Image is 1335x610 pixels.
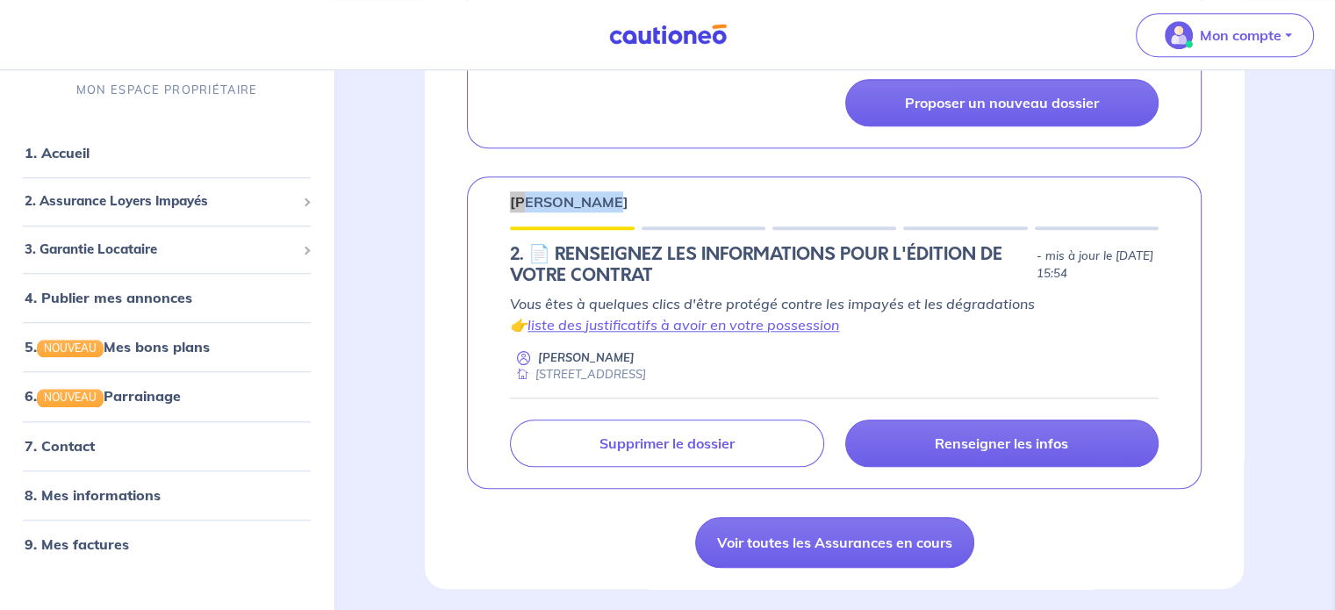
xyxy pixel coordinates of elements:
[510,244,1029,286] h5: 2. 📄 RENSEIGNEZ LES INFORMATIONS POUR L'ÉDITION DE VOTRE CONTRAT
[25,388,181,405] a: 6.NOUVEAUParrainage
[7,379,327,414] div: 6.NOUVEAUParrainage
[510,293,1159,335] p: Vous êtes à quelques clics d'être protégé contre les impayés et les dégradations 👉
[7,330,327,365] div: 5.NOUVEAUMes bons plans
[7,185,327,219] div: 2. Assurance Loyers Impayés
[510,420,823,467] a: Supprimer le dossier
[1136,13,1314,57] button: illu_account_valid_menu.svgMon compte
[538,349,635,366] p: [PERSON_NAME]
[510,366,646,383] div: [STREET_ADDRESS]
[25,339,210,356] a: 5.NOUVEAUMes bons plans
[1165,21,1193,49] img: illu_account_valid_menu.svg
[7,233,327,267] div: 3. Garantie Locataire
[1200,25,1281,46] p: Mon compte
[7,428,327,463] div: 7. Contact
[25,486,161,504] a: 8. Mes informations
[528,316,839,334] a: liste des justificatifs à avoir en votre possession
[510,244,1159,286] div: state: RENTER-PROFILE, Context: NEW,NO-CERTIFICATE,ALONE,LESSOR-DOCUMENTS
[25,290,192,307] a: 4. Publier mes annonces
[25,240,296,260] span: 3. Garantie Locataire
[25,145,90,162] a: 1. Accueil
[7,136,327,171] div: 1. Accueil
[845,79,1159,126] a: Proposer un nouveau dossier
[7,477,327,513] div: 8. Mes informations
[25,535,129,553] a: 9. Mes factures
[695,517,974,568] a: Voir toutes les Assurances en cours
[510,191,628,212] p: [PERSON_NAME]
[7,527,327,562] div: 9. Mes factures
[599,434,735,452] p: Supprimer le dossier
[845,420,1159,467] a: Renseigner les infos
[25,437,95,455] a: 7. Contact
[905,94,1099,111] p: Proposer un nouveau dossier
[7,281,327,316] div: 4. Publier mes annonces
[25,192,296,212] span: 2. Assurance Loyers Impayés
[935,434,1068,452] p: Renseigner les infos
[76,83,257,99] p: MON ESPACE PROPRIÉTAIRE
[1037,248,1159,283] p: - mis à jour le [DATE] 15:54
[602,24,734,46] img: Cautioneo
